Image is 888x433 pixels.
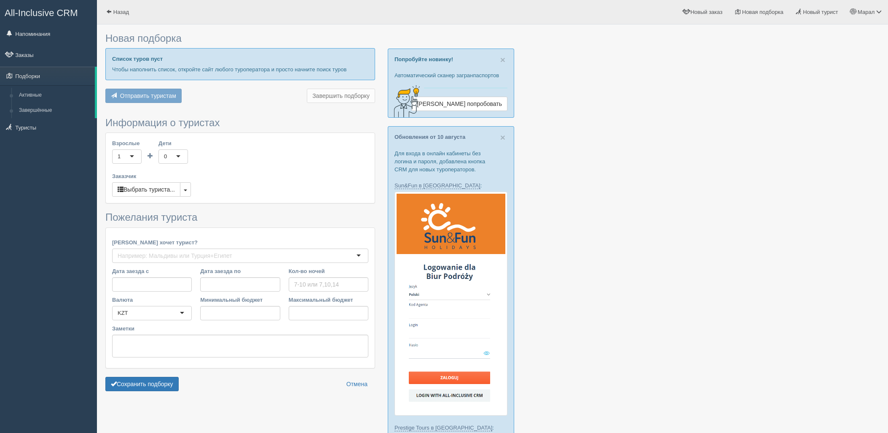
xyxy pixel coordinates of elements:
[158,139,188,147] label: Дети
[0,0,97,24] a: All-Inclusive CRM
[411,97,507,111] a: [PERSON_NAME] попробовать
[112,238,368,246] label: [PERSON_NAME] хочет турист?
[500,133,505,142] span: ×
[394,192,507,416] img: sun-fun-%D0%BB%D0%BE%D0%B3%D1%96%D0%BD-%D1%87%D0%B5%D1%80%D0%B5%D0%B7-%D1%81%D1%80%D0%BC-%D0%B4%D...
[394,134,465,140] a: Обновления от 10 августа
[112,325,368,333] label: Заметки
[289,277,368,292] input: 7-10 или 7,10,14
[105,33,375,44] h3: Новая подборка
[200,267,280,275] label: Дата заезда по
[289,267,368,275] label: Кол-во ночей
[15,103,95,118] a: Завершённые
[112,139,142,147] label: Взрослые
[394,424,507,432] p: :
[394,425,492,431] a: Prestige Tours в [GEOGRAPHIC_DATA]
[113,9,129,15] span: Назад
[112,267,192,275] label: Дата заезда с
[112,65,368,73] p: Чтобы наполнить список, откройте сайт любого туроператора и просто начните поиск туров
[118,252,235,260] input: Например: Мальдивы или Турция+Египет
[500,55,505,64] button: Close
[200,296,280,304] label: Минимальный бюджет
[803,9,838,15] span: Новый турист
[105,211,197,223] span: Пожелания туриста
[15,88,95,103] a: Активные
[858,9,875,15] span: Марал
[289,296,368,304] label: Максимальный бюджет
[690,9,722,15] span: Новый заказ
[388,84,422,118] img: creative-idea-2907357.png
[105,377,179,391] button: Сохранить подборку
[742,9,783,15] span: Новая подборка
[394,71,507,79] p: Автоматический сканер загранпаспортов
[112,172,368,180] label: Заказчик
[341,377,373,391] a: Отмена
[120,92,176,99] span: Отправить туристам
[5,8,78,18] span: All-Inclusive CRM
[394,55,507,63] p: Попробуйте новинку!
[118,152,121,161] div: 1
[394,182,480,189] a: Sun&Fun в [GEOGRAPHIC_DATA]
[112,56,163,62] b: Список туров пуст
[500,133,505,142] button: Close
[118,309,128,317] div: KZT
[164,152,167,161] div: 0
[394,181,507,189] p: :
[500,55,505,65] span: ×
[105,117,375,128] h3: Информация о туристах
[105,89,182,103] button: Отправить туристам
[394,149,507,173] p: Для входа в онлайн кабинеты без логина и пароля, добавлена кнопка CRM для новых туроператоров.
[307,89,375,103] button: Завершить подборку
[112,182,180,197] button: Выбрать туриста...
[112,296,192,304] label: Валюта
